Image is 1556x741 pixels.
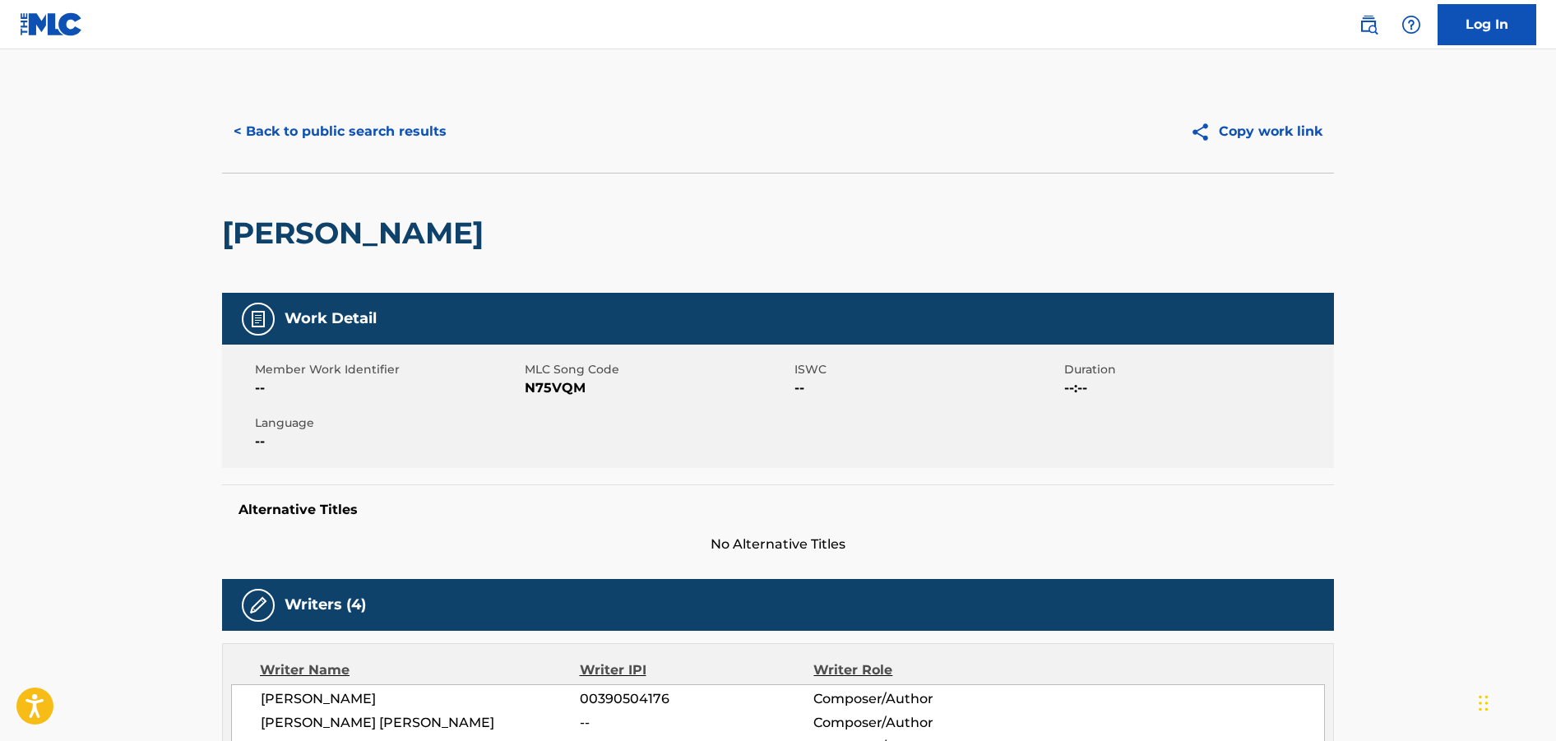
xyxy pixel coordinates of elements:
div: Drag [1479,678,1489,728]
img: Copy work link [1190,122,1219,142]
span: Duration [1064,361,1330,378]
span: Member Work Identifier [255,361,521,378]
a: Log In [1438,4,1536,45]
span: Composer/Author [813,689,1026,709]
span: -- [255,378,521,398]
img: help [1401,15,1421,35]
h5: Alternative Titles [238,502,1318,518]
span: N75VQM [525,378,790,398]
div: Help [1395,8,1428,41]
span: 00390504176 [580,689,813,709]
span: [PERSON_NAME] [PERSON_NAME] [261,713,580,733]
button: Copy work link [1179,111,1334,152]
span: [PERSON_NAME] [261,689,580,709]
span: No Alternative Titles [222,535,1334,554]
div: Writer IPI [580,660,814,680]
span: -- [580,713,813,733]
span: --:-- [1064,378,1330,398]
img: MLC Logo [20,12,83,36]
div: Writer Role [813,660,1026,680]
span: MLC Song Code [525,361,790,378]
div: Writer Name [260,660,580,680]
h5: Writers (4) [285,595,366,614]
h2: [PERSON_NAME] [222,215,492,252]
img: search [1359,15,1378,35]
span: ISWC [794,361,1060,378]
span: Composer/Author [813,713,1026,733]
button: < Back to public search results [222,111,458,152]
a: Public Search [1352,8,1385,41]
img: Writers [248,595,268,615]
span: Language [255,414,521,432]
img: Work Detail [248,309,268,329]
span: -- [794,378,1060,398]
iframe: Chat Widget [1474,662,1556,741]
h5: Work Detail [285,309,377,328]
span: -- [255,432,521,452]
